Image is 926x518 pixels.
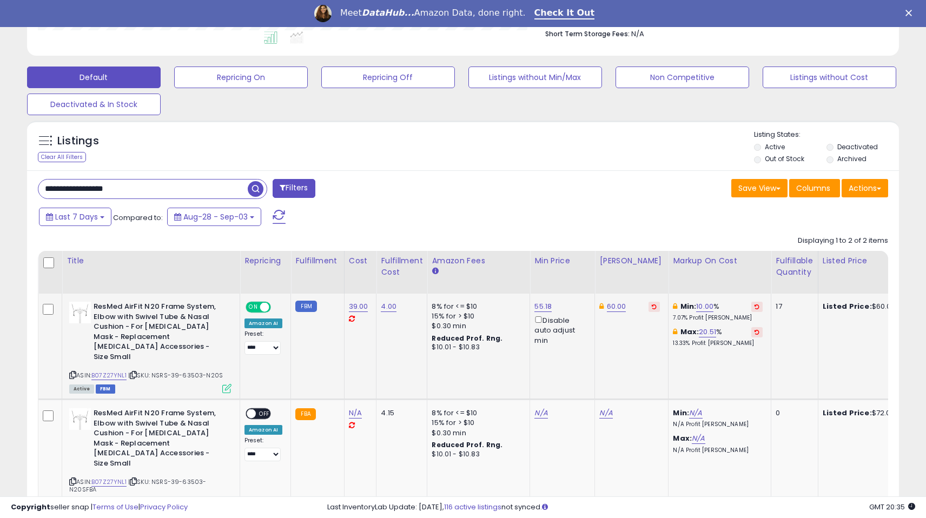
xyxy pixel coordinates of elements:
button: Columns [789,179,840,197]
p: 13.33% Profit [PERSON_NAME] [673,340,763,347]
b: Reduced Prof. Rng. [432,440,502,449]
a: 60.00 [607,301,626,312]
small: FBM [295,301,316,312]
div: Amazon AI [244,425,282,435]
div: Markup on Cost [673,255,766,267]
div: 8% for <= $10 [432,408,521,418]
img: Profile image for Georgie [314,5,332,22]
button: Actions [842,179,888,197]
a: N/A [692,433,705,444]
label: Out of Stock [765,154,804,163]
div: Min Price [534,255,590,267]
span: Last 7 Days [55,211,98,222]
a: N/A [349,408,362,419]
div: $10.01 - $10.83 [432,450,521,459]
span: ON [247,303,260,312]
a: 55.18 [534,301,552,312]
span: OFF [269,303,287,312]
div: Meet Amazon Data, done right. [340,8,526,18]
button: Default [27,67,161,88]
a: Terms of Use [92,502,138,512]
div: Preset: [244,330,282,355]
button: Repricing On [174,67,308,88]
b: ResMed AirFit N20 Frame System, Elbow with Swivel Tube & Nasal Cushion - For [MEDICAL_DATA] Mask ... [94,408,225,471]
button: Listings without Cost [763,67,896,88]
img: 31snkJN+awL._SL40_.jpg [69,408,91,430]
a: Check It Out [534,8,595,19]
button: Aug-28 - Sep-03 [167,208,261,226]
label: Active [765,142,785,151]
i: DataHub... [362,8,414,18]
button: Deactivated & In Stock [27,94,161,115]
a: N/A [599,408,612,419]
small: FBA [295,408,315,420]
a: Privacy Policy [140,502,188,512]
b: Reduced Prof. Rng. [432,334,502,343]
a: B07Z27YNL1 [91,477,127,487]
p: N/A Profit [PERSON_NAME] [673,447,763,454]
p: N/A Profit [PERSON_NAME] [673,421,763,428]
div: $0.30 min [432,428,521,438]
a: 39.00 [349,301,368,312]
button: Repricing Off [321,67,455,88]
button: Save View [731,179,788,197]
div: Title [67,255,235,267]
div: Amazon AI [244,318,282,328]
div: [PERSON_NAME] [599,255,664,267]
div: Displaying 1 to 2 of 2 items [798,236,888,246]
b: Max: [680,327,699,337]
h5: Listings [57,134,99,149]
span: Columns [796,183,830,194]
div: Listed Price [823,255,916,267]
div: 15% for > $10 [432,311,521,321]
span: Aug-28 - Sep-03 [183,211,248,222]
b: Max: [673,433,692,443]
button: Last 7 Days [39,208,111,226]
b: Min: [680,301,697,311]
div: $0.30 min [432,321,521,331]
div: Fulfillment [295,255,339,267]
span: OFF [256,409,273,419]
a: N/A [689,408,702,419]
span: N/A [631,29,644,39]
div: 17 [776,302,809,311]
div: seller snap | | [11,502,188,513]
a: N/A [534,408,547,419]
span: Compared to: [113,212,163,223]
div: Clear All Filters [38,152,86,162]
div: Repricing [244,255,286,267]
span: All listings currently available for purchase on Amazon [69,384,94,394]
span: FBM [96,384,115,394]
b: Min: [673,408,689,418]
div: Amazon Fees [432,255,525,267]
div: 0 [776,408,809,418]
a: 4.00 [381,301,396,312]
div: $72.00 [823,408,912,418]
a: 10.00 [696,301,713,312]
label: Deactivated [837,142,878,151]
span: 2025-09-11 20:35 GMT [869,502,915,512]
div: Cost [349,255,372,267]
div: 4.15 [381,408,419,418]
div: 8% for <= $10 [432,302,521,311]
div: 15% for > $10 [432,418,521,428]
div: % [673,327,763,347]
button: Listings without Min/Max [468,67,602,88]
a: 116 active listings [444,502,501,512]
b: Short Term Storage Fees: [545,29,630,38]
p: Listing States: [754,130,899,140]
b: Listed Price: [823,301,872,311]
div: $10.01 - $10.83 [432,343,521,352]
b: ResMed AirFit N20 Frame System, Elbow with Swivel Tube & Nasal Cushion - For [MEDICAL_DATA] Mask ... [94,302,225,364]
div: Preset: [244,437,282,461]
img: 31snkJN+awL._SL40_.jpg [69,302,91,323]
div: Close [905,10,916,16]
th: The percentage added to the cost of goods (COGS) that forms the calculator for Min & Max prices. [669,251,771,294]
div: Last InventoryLab Update: [DATE], not synced. [327,502,915,513]
small: Amazon Fees. [432,267,438,276]
span: | SKU: NSRS-39-63503-N20S [128,371,223,380]
div: % [673,302,763,322]
button: Non Competitive [616,67,749,88]
strong: Copyright [11,502,50,512]
span: | SKU: NSRS-39-63503-N20SFBA [69,477,206,494]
